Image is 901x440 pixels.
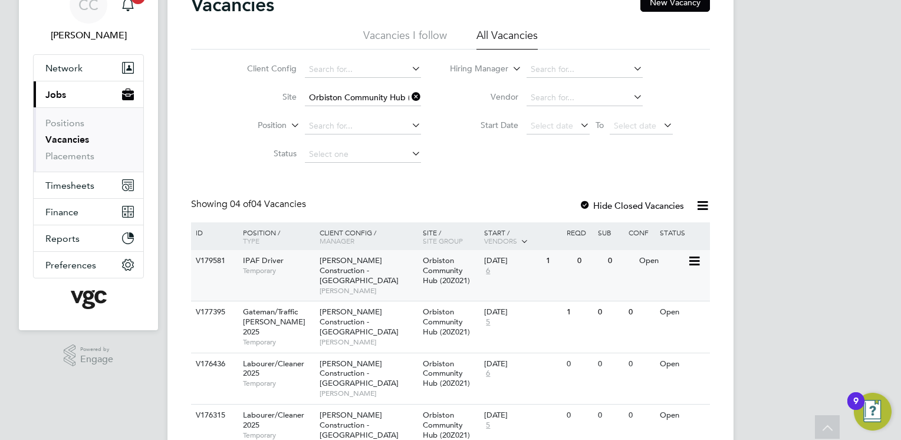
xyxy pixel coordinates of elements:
span: Gateman/Traffic [PERSON_NAME] 2025 [243,307,305,337]
button: Open Resource Center, 9 new notifications [854,393,892,431]
span: Preferences [45,260,96,271]
span: To [592,117,607,133]
div: V177395 [193,301,234,323]
span: Finance [45,206,78,218]
span: Temporary [243,431,314,440]
a: Placements [45,150,94,162]
div: [DATE] [484,307,561,317]
div: Open [657,405,708,426]
div: Sub [595,222,626,242]
span: IPAF Driver [243,255,284,265]
span: [PERSON_NAME] Construction - [GEOGRAPHIC_DATA] [320,410,399,440]
span: Type [243,236,259,245]
div: 1 [543,250,574,272]
span: Temporary [243,337,314,347]
span: Temporary [243,266,314,275]
button: Timesheets [34,172,143,198]
span: [PERSON_NAME] Construction - [GEOGRAPHIC_DATA] [320,307,399,337]
a: Positions [45,117,84,129]
li: All Vacancies [476,28,538,50]
div: Start / [481,222,564,252]
label: Client Config [229,63,297,74]
span: Select date [531,120,573,131]
div: 0 [564,353,594,375]
span: Orbiston Community Hub (20Z021) [423,307,470,337]
div: ID [193,222,234,242]
div: Reqd [564,222,594,242]
span: 6 [484,369,492,379]
div: 0 [595,301,626,323]
div: Status [657,222,708,242]
span: [PERSON_NAME] [320,337,417,347]
label: Position [219,120,287,132]
label: Hiring Manager [440,63,508,75]
div: 0 [626,405,656,426]
div: Conf [626,222,656,242]
span: 5 [484,421,492,431]
div: Open [636,250,688,272]
span: Manager [320,236,354,245]
div: 0 [595,405,626,426]
button: Finance [34,199,143,225]
a: Vacancies [45,134,89,145]
div: 0 [564,405,594,426]
div: 9 [853,401,859,416]
div: Showing [191,198,308,211]
span: Select date [614,120,656,131]
span: Site Group [423,236,463,245]
span: 5 [484,317,492,327]
div: Client Config / [317,222,420,251]
input: Search for... [305,90,421,106]
span: Engage [80,354,113,365]
input: Search for... [305,61,421,78]
span: Orbiston Community Hub (20Z021) [423,410,470,440]
div: 0 [595,353,626,375]
span: 6 [484,266,492,276]
label: Status [229,148,297,159]
span: Powered by [80,344,113,354]
div: Position / [234,222,317,251]
span: 04 of [230,198,251,210]
div: 0 [574,250,605,272]
span: [PERSON_NAME] [320,389,417,398]
div: Open [657,301,708,323]
span: [PERSON_NAME] Construction - [GEOGRAPHIC_DATA] [320,359,399,389]
span: Temporary [243,379,314,388]
input: Search for... [527,61,643,78]
div: 0 [605,250,636,272]
img: vgcgroup-logo-retina.png [71,290,107,309]
div: Jobs [34,107,143,172]
span: [PERSON_NAME] [320,286,417,295]
span: 04 Vacancies [230,198,306,210]
input: Select one [305,146,421,163]
span: Orbiston Community Hub (20Z021) [423,359,470,389]
button: Network [34,55,143,81]
div: 0 [626,353,656,375]
div: V176315 [193,405,234,426]
div: V176436 [193,353,234,375]
label: Start Date [450,120,518,130]
label: Site [229,91,297,102]
button: Jobs [34,81,143,107]
span: Vendors [484,236,517,245]
li: Vacancies I follow [363,28,447,50]
div: Open [657,353,708,375]
div: [DATE] [484,359,561,369]
span: Network [45,63,83,74]
span: Orbiston Community Hub (20Z021) [423,255,470,285]
button: Preferences [34,252,143,278]
button: Reports [34,225,143,251]
div: V179581 [193,250,234,272]
div: 0 [626,301,656,323]
div: [DATE] [484,256,540,266]
label: Hide Closed Vacancies [579,200,684,211]
a: Powered byEngage [64,344,114,367]
span: Labourer/Cleaner 2025 [243,410,304,430]
label: Vendor [450,91,518,102]
span: Reports [45,233,80,244]
a: Go to home page [33,290,144,309]
input: Search for... [305,118,421,134]
div: Site / [420,222,482,251]
div: 1 [564,301,594,323]
span: Jobs [45,89,66,100]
